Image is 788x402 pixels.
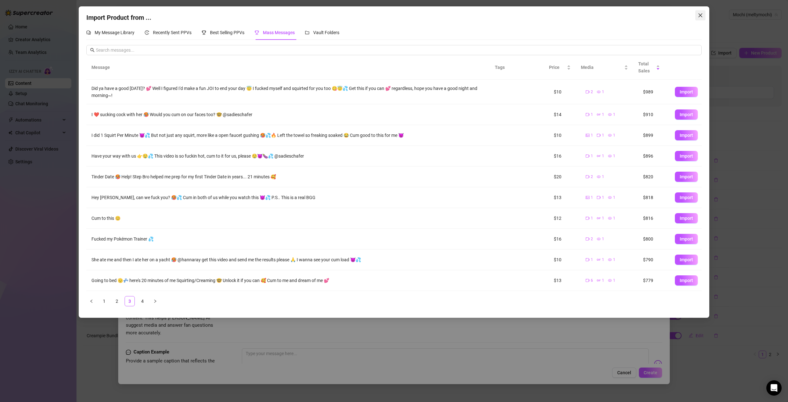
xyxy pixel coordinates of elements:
[549,249,581,270] td: $10
[90,48,95,52] span: search
[150,296,160,306] li: Next Page
[549,167,581,187] td: $20
[675,172,698,182] button: Import
[549,146,581,167] td: $16
[602,195,604,201] span: 1
[638,167,670,187] td: $820
[137,296,148,306] li: 4
[680,257,693,262] span: Import
[597,237,601,241] span: eye
[549,270,581,291] td: $13
[675,275,698,286] button: Import
[91,215,489,222] div: Cum to this 😊
[91,173,489,180] div: Tinder Date 🥵 Help! Step Bro helped me prep for my first Tinder Date in years... 21 minutes 🥰
[680,133,693,138] span: Import
[680,236,693,242] span: Import
[608,258,612,262] span: eye
[675,213,698,223] button: Import
[153,299,157,303] span: right
[608,196,612,199] span: eye
[91,235,489,242] div: Fucked my Pokémon Trainer 💦
[586,279,589,282] span: video-camera
[313,30,339,35] span: Vault Folders
[586,90,589,94] span: video-camera
[613,278,615,284] span: 1
[549,64,566,71] span: Price
[602,112,604,118] span: 1
[586,175,589,179] span: video-camera
[675,151,698,161] button: Import
[608,216,612,220] span: eye
[202,30,206,35] span: trophy
[675,109,698,120] button: Import
[680,216,693,221] span: Import
[680,112,693,117] span: Import
[597,133,601,137] span: video-camera
[544,55,576,80] th: Price
[586,133,589,137] span: picture
[255,30,259,35] span: trophy
[591,257,593,263] span: 1
[91,277,489,284] div: Going to bed 🫡💤 here's 20 minutes of me Squirting/Creaming 🤓 Unlock it if you can 🥰 Cum to me and...
[638,125,670,146] td: $899
[549,104,581,125] td: $14
[638,60,655,74] span: Total Sales
[638,249,670,270] td: $790
[597,279,601,282] span: gif
[602,132,604,138] span: 1
[86,14,151,21] span: Import Product from ...
[597,216,601,220] span: gif
[613,153,615,159] span: 1
[591,278,593,284] span: 6
[91,153,489,160] div: Have your way with us 👉🤤💦 This video is so fuckin hot, cum to it for us, please 🤤😈🍆💦 @sadieschafer
[602,174,604,180] span: 1
[586,258,589,262] span: video-camera
[695,10,705,20] button: Close
[210,30,244,35] span: Best Selling PPVs
[549,187,581,208] td: $13
[91,256,489,263] div: She ate me and then I ate her on a yacht 🥵 @hannaray get this video and send me the results pleas...
[602,236,604,242] span: 1
[638,80,670,104] td: $989
[680,195,693,200] span: Import
[586,113,589,116] span: video-camera
[586,237,589,241] span: video-camera
[112,296,122,306] a: 2
[490,55,528,80] th: Tags
[613,257,615,263] span: 1
[638,208,670,229] td: $816
[638,187,670,208] td: $818
[125,296,135,306] li: 3
[597,90,601,94] span: eye
[305,30,309,35] span: folder
[602,215,604,221] span: 1
[91,111,489,118] div: I ❤️ sucking cock with her 🥵 Would you cum on our faces too? 🤓 @sadieschafer
[138,296,147,306] a: 4
[597,196,601,199] span: video-camera
[153,30,192,35] span: Recently Sent PPVs
[591,236,593,242] span: 2
[695,13,705,18] span: Close
[86,55,489,80] th: Message
[608,113,612,116] span: eye
[96,47,698,54] input: Search messages...
[591,174,593,180] span: 2
[680,89,693,94] span: Import
[638,104,670,125] td: $910
[638,229,670,249] td: $800
[675,234,698,244] button: Import
[591,89,593,95] span: 2
[591,153,593,159] span: 1
[613,112,615,118] span: 1
[597,175,601,179] span: eye
[99,296,109,306] a: 1
[602,278,604,284] span: 1
[90,299,93,303] span: left
[608,154,612,158] span: eye
[698,13,703,18] span: close
[597,154,601,158] span: gif
[263,30,295,35] span: Mass Messages
[675,255,698,265] button: Import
